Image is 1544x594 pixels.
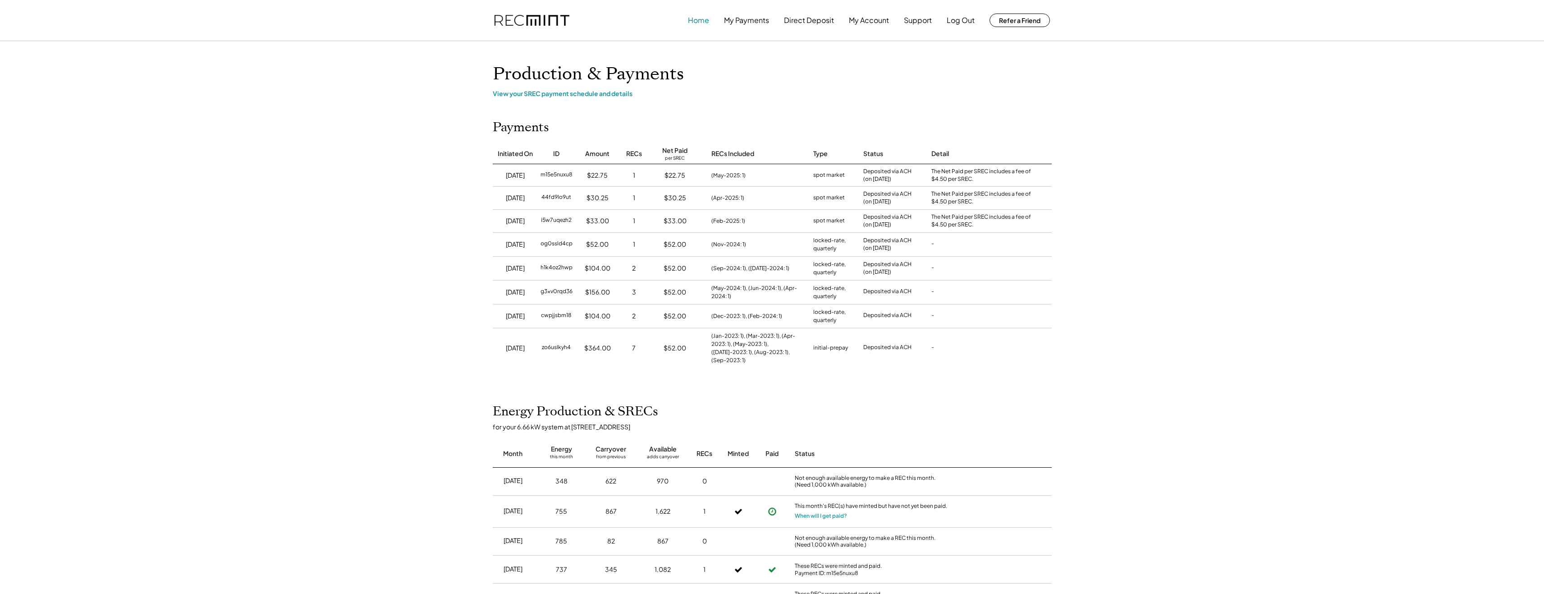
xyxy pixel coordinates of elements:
div: Available [649,445,677,454]
button: Support [904,11,932,29]
div: Not enough available energy to make a REC this month. (Need 1,000 kWh available.) [795,534,948,548]
div: (Apr-2025: 1) [711,194,744,202]
div: 345 [605,565,617,574]
div: locked-rate, quarterly [813,236,854,253]
div: per SREC [665,155,685,162]
div: (Dec-2023: 1), (Feb-2024: 1) [711,312,782,320]
div: 737 [556,565,567,574]
div: Carryover [596,445,626,454]
div: [DATE] [504,507,522,516]
button: Direct Deposit [784,11,834,29]
div: locked-rate, quarterly [813,260,854,276]
div: $364.00 [584,344,611,353]
div: $104.00 [585,264,610,273]
div: Deposited via ACH (on [DATE]) [863,213,912,229]
div: This month's REC(s) have minted but have not yet been paid. [795,502,948,511]
div: The Net Paid per SREC includes a fee of $4.50 per SREC. [931,168,1035,183]
div: $52.00 [664,240,686,249]
h2: Energy Production & SRECs [493,404,658,419]
button: My Account [849,11,889,29]
div: cwpjjsbm18 [541,312,572,321]
div: 1 [633,171,635,180]
div: adds carryover [647,454,679,463]
div: locked-rate, quarterly [813,308,854,324]
div: Month [503,449,522,458]
div: spot market [813,171,845,180]
button: My Payments [724,11,769,29]
div: $30.25 [664,193,686,203]
div: (May-2025: 1) [711,171,746,180]
div: Status [795,449,948,458]
div: 7 [632,344,636,353]
div: Status [863,149,883,158]
div: - [931,264,934,273]
div: h1k4oz2hwp [541,264,573,273]
div: spot market [813,216,845,226]
div: ID [553,149,559,158]
div: 0 [702,477,707,486]
div: (Nov-2024: 1) [711,240,746,249]
button: Refer a Friend [990,14,1050,27]
div: for your 6.66 kW system at [STREET_ADDRESS] [493,423,1061,431]
div: [DATE] [506,264,525,273]
div: 867 [657,537,669,546]
div: $33.00 [586,216,609,226]
div: 1,622 [655,507,670,516]
div: [DATE] [506,240,525,249]
div: 0 [702,537,707,546]
div: View your SREC payment schedule and details [493,89,1052,97]
div: 1,082 [655,565,671,574]
div: Paid [765,449,779,458]
div: initial-prepay [813,344,848,353]
div: spot market [813,193,845,203]
div: 755 [555,507,567,516]
div: $30.25 [586,193,609,203]
div: zo6uslkyh4 [542,344,571,353]
img: recmint-logotype%403x.png [495,15,569,26]
div: 970 [657,477,669,486]
div: [DATE] [506,288,525,297]
div: (Feb-2025: 1) [711,217,745,225]
button: Payment approved, but not yet initiated. [765,505,779,518]
div: $52.00 [664,312,686,321]
div: RECs Included [711,149,754,158]
div: $52.00 [586,240,609,249]
div: $22.75 [587,171,608,180]
div: 622 [605,477,616,486]
div: og0ssld4cp [541,240,573,249]
div: g3xv0rqd36 [541,288,573,297]
div: Energy [551,445,572,454]
div: 867 [605,507,617,516]
div: Net Paid [662,146,687,155]
div: 82 [607,537,615,546]
div: from previous [596,454,626,463]
div: $52.00 [664,288,686,297]
div: RECs [696,449,712,458]
h2: Payments [493,120,549,135]
div: Deposited via ACH (on [DATE]) [863,237,912,252]
button: Log Out [947,11,975,29]
div: locked-rate, quarterly [813,284,854,300]
button: Home [688,11,709,29]
div: 348 [555,477,568,486]
div: i5w7uqezh2 [541,216,572,226]
div: $22.75 [664,171,685,180]
div: Not enough available energy to make a REC this month. (Need 1,000 kWh available.) [795,474,948,488]
div: 2 [632,264,636,273]
div: Initiated On [498,149,533,158]
div: $33.00 [664,216,687,226]
div: [DATE] [506,171,525,180]
div: $104.00 [585,312,610,321]
div: Deposited via ACH (on [DATE]) [863,190,912,206]
div: m15e5nuxu8 [541,171,573,180]
div: These RECs were minted and paid. Payment ID: m15e5nuxu8 [795,562,948,576]
div: The Net Paid per SREC includes a fee of $4.50 per SREC. [931,213,1035,229]
div: 3 [632,288,636,297]
div: $52.00 [664,344,686,353]
div: Deposited via ACH [863,312,912,321]
div: [DATE] [504,565,522,574]
div: Minted [728,449,749,458]
div: this month [550,454,573,463]
div: Deposited via ACH (on [DATE]) [863,261,912,276]
div: RECs [626,149,642,158]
